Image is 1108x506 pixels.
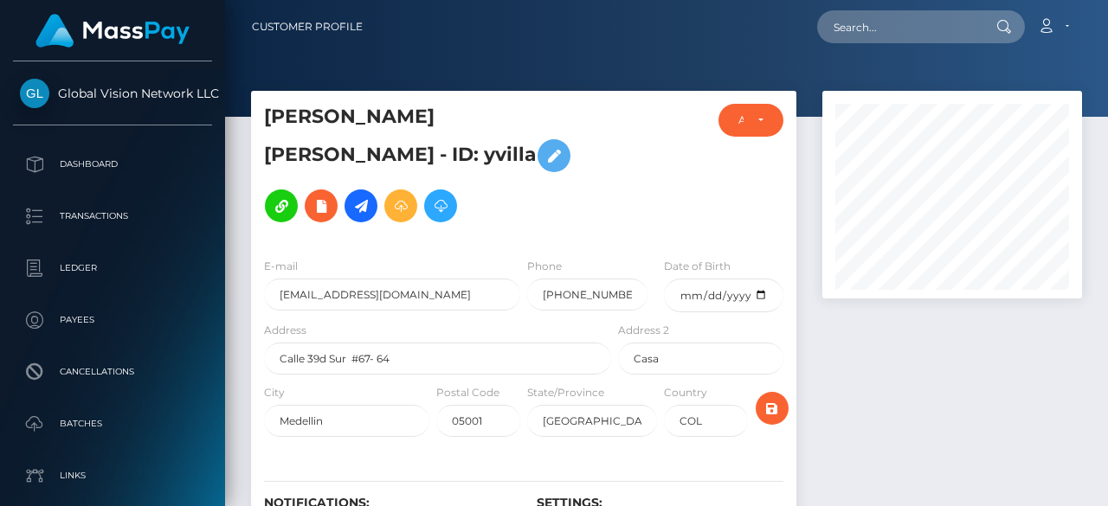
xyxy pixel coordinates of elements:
[664,259,731,274] label: Date of Birth
[264,104,602,231] h5: [PERSON_NAME] [PERSON_NAME] - ID: yvilla
[20,307,205,333] p: Payees
[264,259,298,274] label: E-mail
[738,113,744,127] div: ACTIVE
[264,385,285,400] label: City
[20,411,205,437] p: Batches
[264,323,306,338] label: Address
[13,402,212,445] a: Batches
[527,385,604,400] label: State/Province
[13,350,212,394] a: Cancellations
[20,463,205,489] p: Links
[13,195,212,238] a: Transactions
[527,259,562,274] label: Phone
[20,203,205,229] p: Transactions
[35,14,190,48] img: MassPay Logo
[20,255,205,281] p: Ledger
[13,86,212,101] span: Global Vision Network LLC
[20,359,205,385] p: Cancellations
[13,298,212,342] a: Payees
[718,104,783,137] button: ACTIVE
[252,9,363,45] a: Customer Profile
[13,454,212,497] a: Links
[20,79,49,108] img: Global Vision Network LLC
[436,385,499,400] label: Postal Code
[13,143,212,186] a: Dashboard
[345,189,377,222] a: Initiate Payout
[13,247,212,290] a: Ledger
[817,10,980,43] input: Search...
[20,151,205,177] p: Dashboard
[618,323,669,338] label: Address 2
[664,385,707,400] label: Country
